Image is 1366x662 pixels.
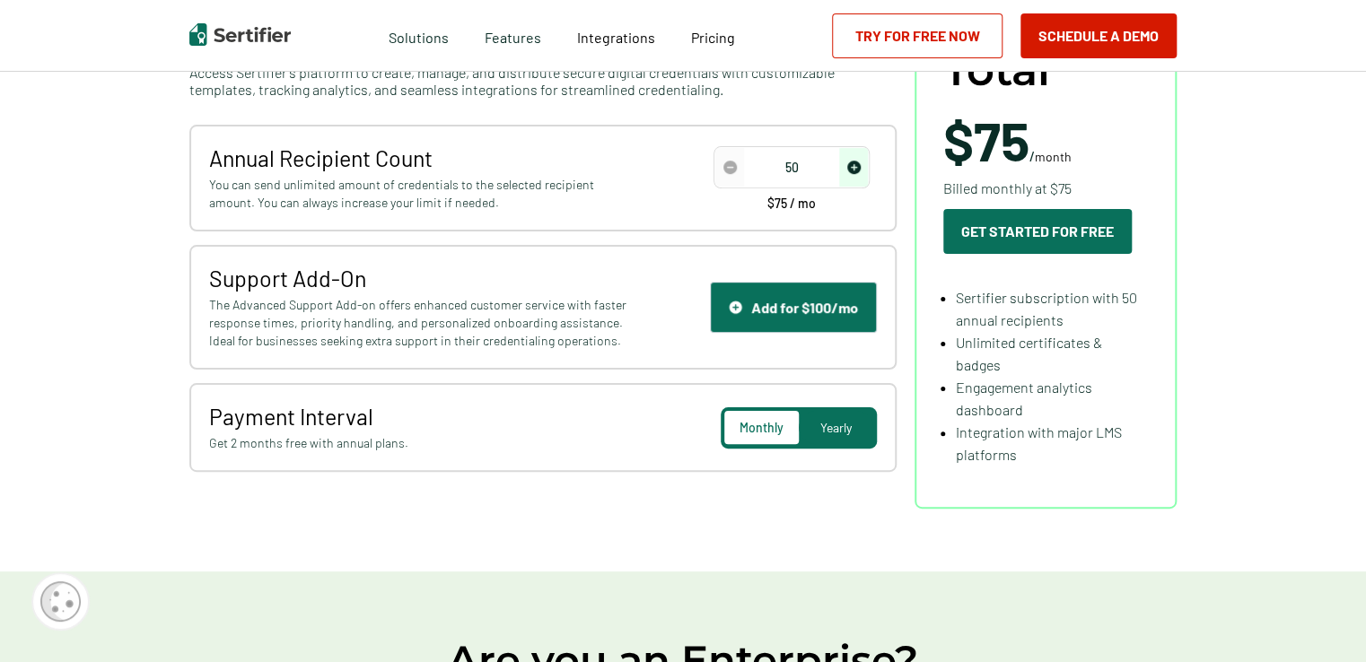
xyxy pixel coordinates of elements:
[389,24,449,47] span: Solutions
[943,113,1072,167] span: /
[956,289,1137,328] span: Sertifier subscription with 50 annual recipients
[691,29,735,46] span: Pricing
[839,148,868,187] span: increase number
[209,403,632,430] span: Payment Interval
[189,64,897,98] span: Access Sertifier’s platform to create, manage, and distribute secure digital credentials with cus...
[1276,576,1366,662] iframe: Chat Widget
[577,24,655,47] a: Integrations
[723,161,737,174] img: Decrease Icon
[209,296,632,350] span: The Advanced Support Add-on offers enhanced customer service with faster response times, priority...
[956,379,1092,418] span: Engagement analytics dashboard
[943,209,1132,254] button: Get Started For Free
[740,420,784,435] span: Monthly
[209,144,632,171] span: Annual Recipient Count
[209,434,632,452] span: Get 2 months free with annual plans.
[956,334,1102,373] span: Unlimited certificates & badges
[956,423,1122,463] span: Integration with major LMS platforms
[691,24,735,47] a: Pricing
[209,176,632,212] span: You can send unlimited amount of credentials to the selected recipient amount. You can always inc...
[767,197,816,210] span: $75 / mo
[943,108,1029,172] span: $75
[729,299,858,316] div: Add for $100/mo
[1020,13,1177,58] button: Schedule a Demo
[40,581,81,622] img: Cookie Popup Icon
[577,29,655,46] span: Integrations
[943,177,1072,199] span: Billed monthly at $75
[820,420,852,435] span: Yearly
[710,282,877,333] button: Support IconAdd for $100/mo
[189,23,291,46] img: Sertifier | Digital Credentialing Platform
[832,13,1003,58] a: Try for Free Now
[729,301,742,314] img: Support Icon
[1035,149,1072,164] span: month
[943,46,1050,95] span: Total
[485,24,541,47] span: Features
[715,148,744,187] span: decrease number
[847,161,861,174] img: Increase Icon
[209,265,632,292] span: Support Add-On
